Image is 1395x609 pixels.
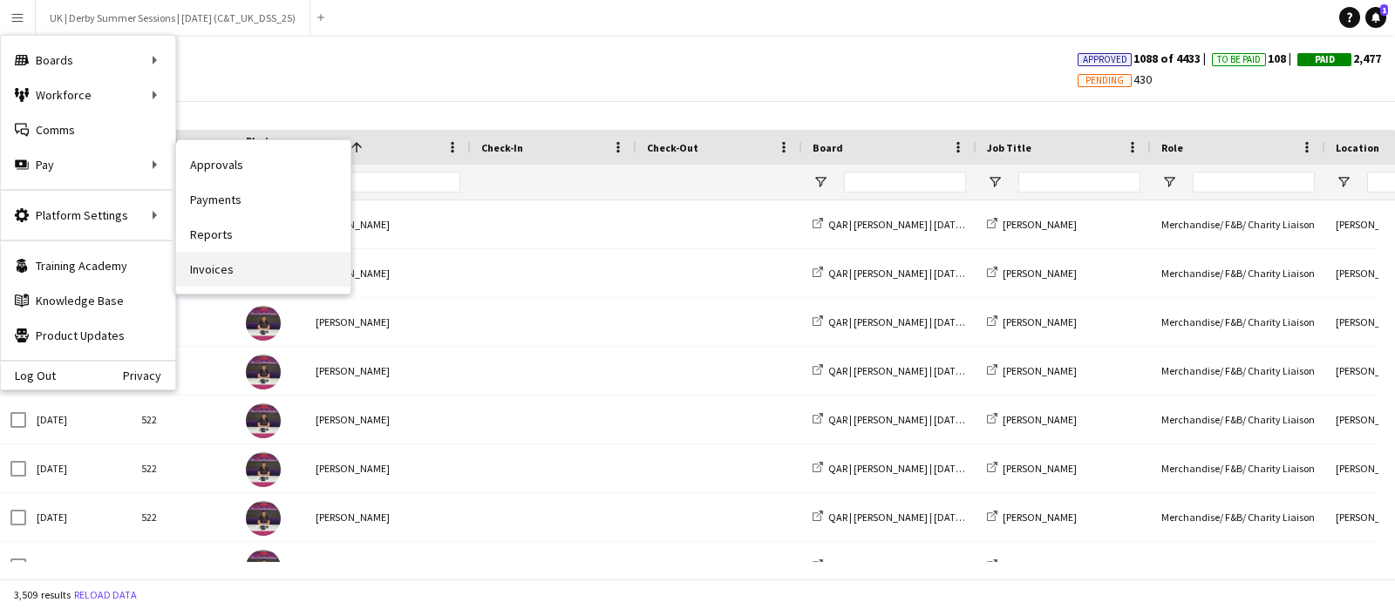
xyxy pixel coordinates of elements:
input: Name Filter Input [347,172,460,193]
div: [DATE] [26,542,131,590]
div: 522 [131,298,235,346]
a: [PERSON_NAME] [987,364,1077,377]
span: QAR | [PERSON_NAME] | [DATE] (LNME_QAR_TVS_25) [828,267,1060,280]
a: Comms [1,112,175,147]
span: QAR | [PERSON_NAME] | [DATE] (LNME_QAR_TVS_25) [828,559,1060,572]
a: QAR | [PERSON_NAME] | [DATE] (LNME_QAR_TVS_25) [813,559,1060,572]
button: UK | Derby Summer Sessions | [DATE] (C&T_UK_DSS_25) [36,1,310,35]
span: [PERSON_NAME] [1003,315,1077,328]
span: QAR | [PERSON_NAME] | [DATE] (LNME_QAR_TVS_25) [828,413,1060,426]
div: Merchandise/ F&B/ Charity Liaison [1151,444,1325,492]
div: [DATE] [26,444,131,492]
a: Privacy [123,369,175,382]
span: [PERSON_NAME] [1003,218,1077,231]
a: QAR | [PERSON_NAME] | [DATE] (LNME_QAR_TVS_25) [813,267,1060,280]
img: Abdelaadim Rochdi [246,306,281,341]
img: Abdelaadim Rochdi [246,501,281,536]
input: Board Filter Input [844,172,966,193]
a: QAR | [PERSON_NAME] | [DATE] (LNME_QAR_TVS_25) [813,315,1060,328]
a: [PERSON_NAME] [987,218,1077,231]
span: 1088 of 4433 [1078,51,1212,66]
div: 522 [131,444,235,492]
img: Abdelaadim Rochdi [246,550,281,585]
span: 2,477 [1297,51,1381,66]
div: Workforce [1,78,175,112]
span: Job Title [987,141,1031,154]
div: [DATE] [26,493,131,541]
span: Role [1161,141,1183,154]
a: QAR | [PERSON_NAME] | [DATE] (LNME_QAR_TVS_25) [813,413,1060,426]
div: Platform Settings [1,198,175,233]
span: Approved [1083,54,1127,65]
div: [PERSON_NAME] [305,200,471,248]
a: QAR | [PERSON_NAME] | [DATE] (LNME_QAR_TVS_25) [813,511,1060,524]
button: Open Filter Menu [1161,174,1177,190]
div: [PERSON_NAME] [305,542,471,590]
a: Log Out [1,369,56,382]
div: [DATE] [26,396,131,443]
a: QAR | [PERSON_NAME] | [DATE] (LNME_QAR_TVS_25) [813,364,1060,377]
span: 1 [1380,4,1388,16]
a: [PERSON_NAME] [987,559,1077,572]
div: Merchandise/ F&B/ Charity Liaison [1151,347,1325,395]
div: Merchandise/ F&B/ Charity Liaison [1151,298,1325,346]
span: Photo [246,134,274,160]
span: [PERSON_NAME] [1003,267,1077,280]
span: Location [1336,141,1379,154]
a: Knowledge Base [1,283,175,318]
span: QAR | [PERSON_NAME] | [DATE] (LNME_QAR_TVS_25) [828,315,1060,328]
span: 430 [1078,71,1152,87]
button: Reload data [71,585,140,605]
a: [PERSON_NAME] [987,511,1077,524]
div: 522 [131,396,235,443]
div: [PERSON_NAME] [305,347,471,395]
span: 108 [1212,51,1297,66]
input: Job Title Filter Input [1018,172,1140,193]
span: Check-In [481,141,523,154]
span: Check-Out [647,141,698,154]
a: [PERSON_NAME] [987,462,1077,475]
div: [PERSON_NAME] [305,444,471,492]
div: Merchandise/ F&B/ Charity Liaison [1151,249,1325,297]
a: [PERSON_NAME] [987,315,1077,328]
div: [PERSON_NAME] [305,396,471,443]
div: Merchandise/ F&B/ Charity Liaison [1151,493,1325,541]
a: Product Updates [1,318,175,353]
a: Approvals [176,147,350,182]
a: Reports [176,217,350,252]
span: Board [813,141,843,154]
img: Abdelaadim Rochdi [246,355,281,389]
input: Role Filter Input [1193,172,1315,193]
span: QAR | [PERSON_NAME] | [DATE] (LNME_QAR_TVS_25) [828,364,1060,377]
span: [PERSON_NAME] [1003,511,1077,524]
a: 1 [1365,7,1386,28]
a: [PERSON_NAME] [987,413,1077,426]
a: Invoices [176,252,350,287]
div: Boards [1,43,175,78]
div: Merchandise/ F&B/ Charity Liaison [1151,542,1325,590]
span: [PERSON_NAME] [1003,559,1077,572]
span: Paid [1315,54,1335,65]
button: Open Filter Menu [1336,174,1351,190]
div: [PERSON_NAME] [305,298,471,346]
div: [PERSON_NAME] [305,493,471,541]
span: QAR | [PERSON_NAME] | [DATE] (LNME_QAR_TVS_25) [828,511,1060,524]
img: Abdelaadim Rochdi [246,452,281,487]
div: 522 [131,347,235,395]
a: QAR | [PERSON_NAME] | [DATE] (LNME_QAR_TVS_25) [813,218,1060,231]
span: To Be Paid [1217,54,1261,65]
img: Abdelaadim Rochdi [246,403,281,438]
a: Training Academy [1,248,175,283]
span: [PERSON_NAME] [1003,462,1077,475]
div: Merchandise/ F&B/ Charity Liaison [1151,396,1325,443]
div: 522 [131,493,235,541]
span: QAR | [PERSON_NAME] | [DATE] (LNME_QAR_TVS_25) [828,218,1060,231]
span: Pending [1085,75,1124,86]
button: Open Filter Menu [813,174,828,190]
button: Open Filter Menu [987,174,1003,190]
a: Payments [176,182,350,217]
span: QAR | [PERSON_NAME] | [DATE] (LNME_QAR_TVS_25) [828,462,1060,475]
span: [PERSON_NAME] [1003,413,1077,426]
a: [PERSON_NAME] [987,267,1077,280]
span: [PERSON_NAME] [1003,364,1077,377]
